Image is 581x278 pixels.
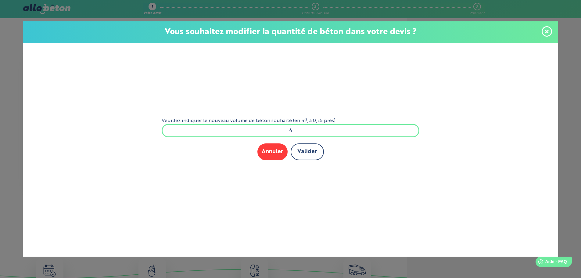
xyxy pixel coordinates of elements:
p: Vous souhaitez modifier la quantité de béton dans votre devis ? [29,27,552,37]
button: Annuler [257,143,288,160]
iframe: Help widget launcher [527,254,574,271]
label: Veuillez indiquer le nouveau volume de béton souhaité (en m³, à 0,25 près) [162,118,420,124]
input: xxx [162,124,420,137]
button: Valider [291,143,324,160]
